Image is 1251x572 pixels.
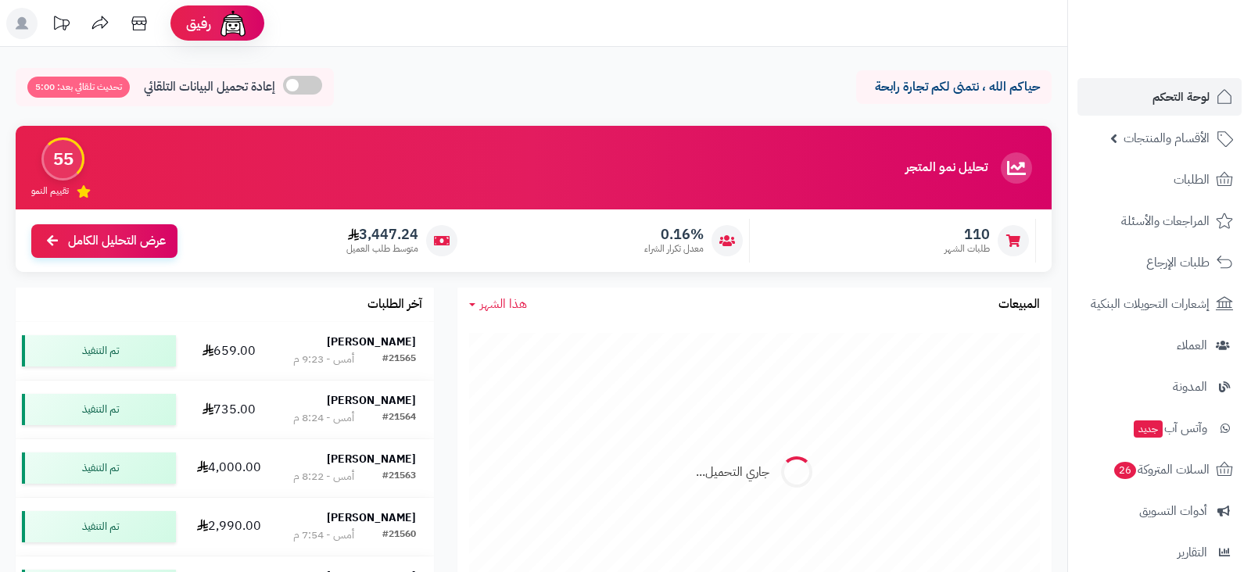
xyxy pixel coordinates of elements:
span: 3,447.24 [346,226,418,243]
a: لوحة التحكم [1077,78,1242,116]
span: السلات المتروكة [1113,459,1210,481]
span: متوسط طلب العميل [346,242,418,256]
div: تم التنفيذ [22,335,176,366]
span: رفيق [186,14,211,33]
span: جديد [1134,420,1163,438]
div: أمس - 8:22 م [293,469,354,484]
div: تم التنفيذ [22,511,176,542]
span: وآتس آب [1132,417,1207,439]
span: التقارير [1178,542,1207,563]
span: 26 [1114,462,1136,479]
div: أمس - 7:54 م [293,527,354,543]
img: logo-2.png [1145,42,1236,75]
span: إشعارات التحويلات البنكية [1091,293,1210,315]
td: 659.00 [182,322,275,380]
strong: [PERSON_NAME] [327,334,416,350]
span: الأقسام والمنتجات [1124,127,1210,149]
span: العملاء [1177,334,1207,356]
div: #21565 [382,352,416,367]
h3: المبيعات [998,298,1040,312]
strong: [PERSON_NAME] [327,509,416,526]
strong: [PERSON_NAME] [327,392,416,409]
span: تقييم النمو [31,184,69,198]
a: أدوات التسويق [1077,492,1242,530]
a: التقارير [1077,534,1242,571]
a: العملاء [1077,327,1242,364]
span: لوحة التحكم [1152,86,1210,108]
a: وآتس آبجديد [1077,409,1242,447]
div: #21560 [382,527,416,543]
span: 0.16% [644,226,704,243]
div: #21563 [382,469,416,484]
a: هذا الشهر [469,295,527,313]
div: أمس - 9:23 م [293,352,354,367]
div: أمس - 8:24 م [293,410,354,426]
td: 4,000.00 [182,439,275,497]
a: عرض التحليل الكامل [31,224,177,258]
div: جاري التحميل... [696,463,769,481]
div: تم التنفيذ [22,394,176,425]
span: طلبات الإرجاع [1146,252,1210,273]
h3: تحليل نمو المتجر [905,161,988,175]
a: السلات المتروكة26 [1077,451,1242,488]
span: المدونة [1173,376,1207,398]
div: #21564 [382,410,416,426]
span: المراجعات والأسئلة [1121,210,1210,232]
strong: [PERSON_NAME] [327,451,416,467]
td: 2,990.00 [182,498,275,556]
span: هذا الشهر [480,295,527,313]
span: الطلبات [1174,169,1210,191]
p: حياكم الله ، نتمنى لكم تجارة رابحة [868,78,1040,96]
h3: آخر الطلبات [367,298,422,312]
span: إعادة تحميل البيانات التلقائي [144,78,275,96]
span: عرض التحليل الكامل [68,232,166,250]
span: تحديث تلقائي بعد: 5:00 [27,77,130,98]
a: المدونة [1077,368,1242,406]
a: تحديثات المنصة [41,8,81,43]
span: معدل تكرار الشراء [644,242,704,256]
span: أدوات التسويق [1139,500,1207,522]
span: طلبات الشهر [945,242,990,256]
img: ai-face.png [217,8,249,39]
span: 110 [945,226,990,243]
a: طلبات الإرجاع [1077,244,1242,281]
td: 735.00 [182,381,275,438]
a: الطلبات [1077,161,1242,198]
div: تم التنفيذ [22,452,176,484]
a: إشعارات التحويلات البنكية [1077,285,1242,323]
a: المراجعات والأسئلة [1077,202,1242,240]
